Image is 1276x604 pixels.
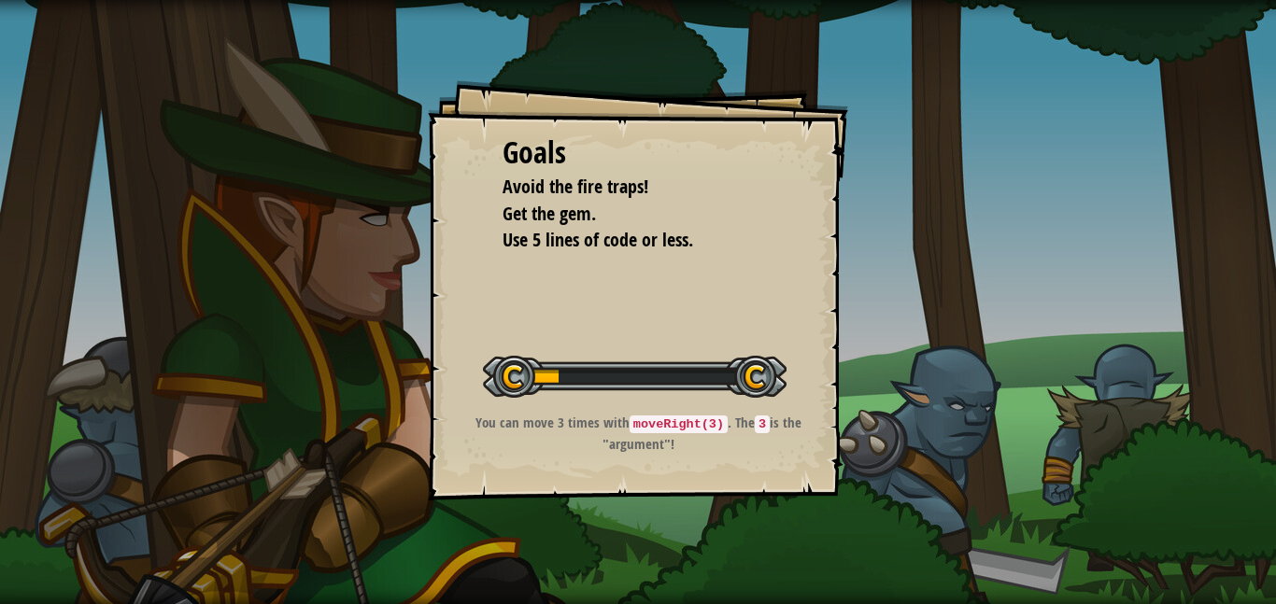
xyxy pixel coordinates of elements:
code: moveRight(3) [630,415,728,433]
li: Avoid the fire traps! [479,174,769,201]
span: Get the gem. [503,201,596,226]
li: Use 5 lines of code or less. [479,227,769,254]
span: Use 5 lines of code or less. [503,227,693,252]
div: Goals [503,132,773,175]
p: You can move 3 times with . The is the "argument"! [451,413,826,454]
span: Avoid the fire traps! [503,174,648,199]
li: Get the gem. [479,201,769,228]
code: 3 [755,415,770,433]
